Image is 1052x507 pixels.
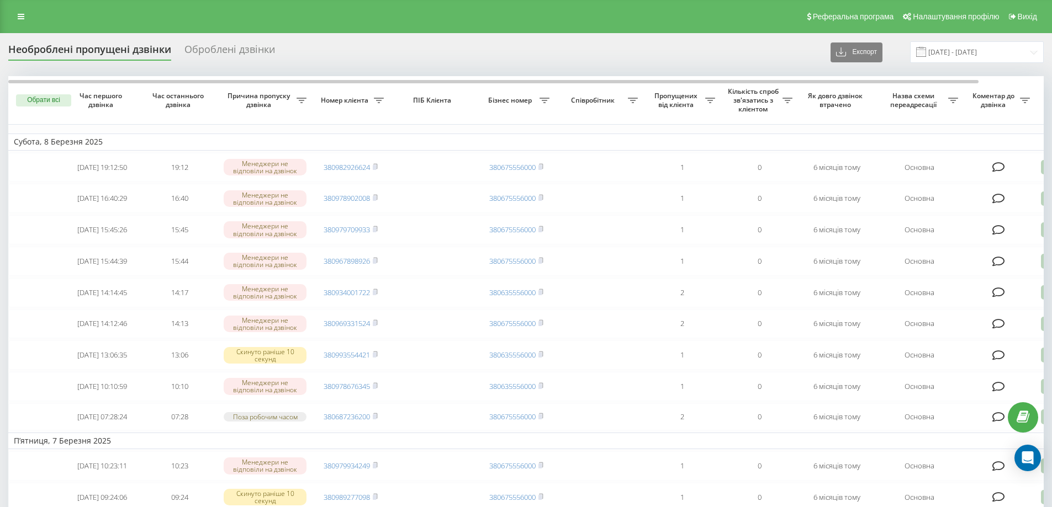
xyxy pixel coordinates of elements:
[324,350,370,360] a: 380993554421
[561,96,628,105] span: Співробітник
[224,347,306,364] div: Скинуто раніше 10 секунд
[875,340,964,370] td: Основна
[913,12,999,21] span: Налаштування профілю
[224,159,306,175] div: Менеджери не відповіли на дзвінок
[875,184,964,213] td: Основна
[64,215,141,244] td: [DATE] 15:45:26
[721,403,798,430] td: 0
[64,184,141,213] td: [DATE] 16:40:29
[16,94,71,106] button: Обрати всі
[64,153,141,182] td: [DATE] 19:12:50
[798,340,875,370] td: 6 місяців тому
[969,92,1020,109] span: Коментар до дзвінка
[141,372,218,401] td: 10:10
[141,451,218,481] td: 10:23
[721,247,798,276] td: 0
[643,247,721,276] td: 1
[875,372,964,401] td: Основна
[489,381,536,391] a: 380635556000
[324,287,370,297] a: 380934001722
[831,42,882,62] button: Експорт
[224,92,297,109] span: Причина пропуску дзвінка
[224,284,306,301] div: Менеджери не відповіли на дзвінок
[64,247,141,276] td: [DATE] 15:44:39
[643,340,721,370] td: 1
[489,287,536,297] a: 380635556000
[643,215,721,244] td: 1
[798,372,875,401] td: 6 місяців тому
[224,221,306,238] div: Менеджери не відповіли на дзвінок
[643,403,721,430] td: 2
[224,316,306,332] div: Менеджери не відповіли на дзвінок
[324,193,370,203] a: 380978902008
[141,340,218,370] td: 13:06
[224,489,306,505] div: Скинуто раніше 10 секунд
[875,215,964,244] td: Основна
[324,381,370,391] a: 380978676345
[643,309,721,339] td: 2
[721,309,798,339] td: 0
[141,403,218,430] td: 07:28
[489,461,536,471] a: 380675556000
[721,451,798,481] td: 0
[489,256,536,266] a: 380675556000
[1014,445,1041,471] div: Open Intercom Messenger
[141,247,218,276] td: 15:44
[224,457,306,474] div: Менеджери не відповіли на дзвінок
[643,372,721,401] td: 1
[881,92,948,109] span: Назва схеми переадресації
[643,153,721,182] td: 1
[64,340,141,370] td: [DATE] 13:06:35
[798,153,875,182] td: 6 місяців тому
[721,215,798,244] td: 0
[489,162,536,172] a: 380675556000
[64,403,141,430] td: [DATE] 07:28:24
[721,153,798,182] td: 0
[798,278,875,307] td: 6 місяців тому
[141,278,218,307] td: 14:17
[8,44,171,61] div: Необроблені пропущені дзвінки
[798,309,875,339] td: 6 місяців тому
[141,309,218,339] td: 14:13
[224,412,306,421] div: Поза робочим часом
[324,412,370,421] a: 380687236200
[399,96,468,105] span: ПІБ Клієнта
[1018,12,1037,21] span: Вихід
[875,247,964,276] td: Основна
[184,44,275,61] div: Оброблені дзвінки
[224,253,306,269] div: Менеджери не відповіли на дзвінок
[489,350,536,360] a: 380635556000
[64,451,141,481] td: [DATE] 10:23:11
[875,278,964,307] td: Основна
[318,96,374,105] span: Номер клієнта
[324,318,370,328] a: 380969331524
[798,215,875,244] td: 6 місяців тому
[141,215,218,244] td: 15:45
[813,12,894,21] span: Реферальна програма
[141,184,218,213] td: 16:40
[224,378,306,394] div: Менеджери не відповіли на дзвінок
[324,461,370,471] a: 380979934249
[324,162,370,172] a: 380982926624
[721,340,798,370] td: 0
[150,92,209,109] span: Час останнього дзвінка
[798,403,875,430] td: 6 місяців тому
[875,451,964,481] td: Основна
[798,184,875,213] td: 6 місяців тому
[643,451,721,481] td: 1
[649,92,705,109] span: Пропущених від клієнта
[726,87,783,113] span: Кількість спроб зв'язатись з клієнтом
[64,309,141,339] td: [DATE] 14:12:46
[721,184,798,213] td: 0
[224,190,306,207] div: Менеджери не відповіли на дзвінок
[875,309,964,339] td: Основна
[489,492,536,502] a: 380675556000
[489,412,536,421] a: 380675556000
[141,153,218,182] td: 19:12
[721,278,798,307] td: 0
[64,372,141,401] td: [DATE] 10:10:59
[324,492,370,502] a: 380989277098
[643,278,721,307] td: 2
[798,451,875,481] td: 6 місяців тому
[875,153,964,182] td: Основна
